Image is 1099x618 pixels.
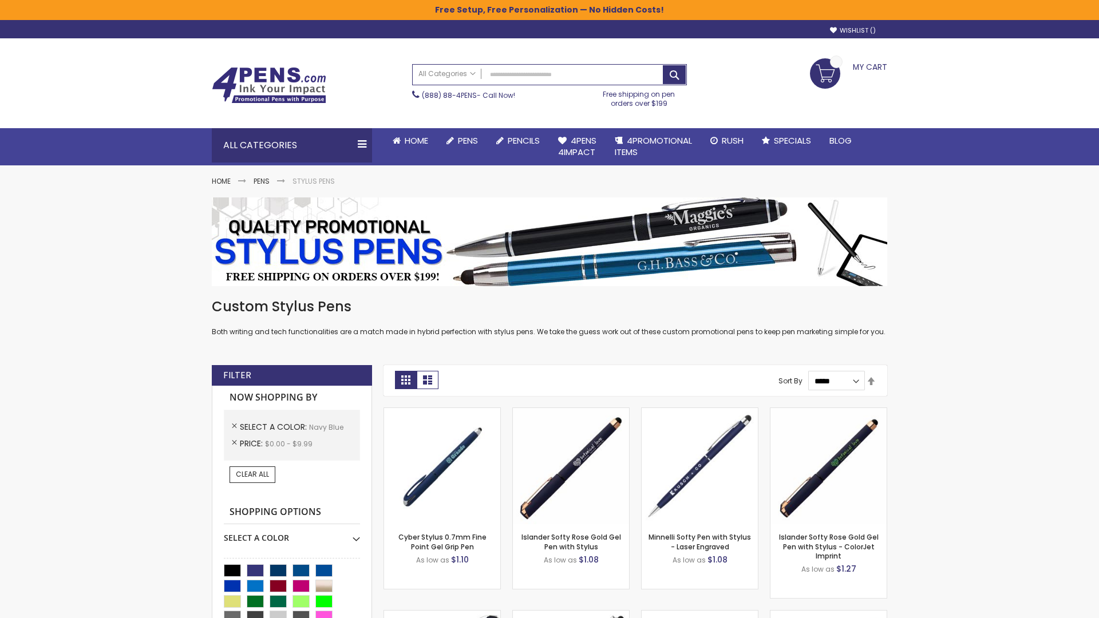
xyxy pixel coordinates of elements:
strong: Stylus Pens [292,176,335,186]
span: Select A Color [240,421,309,433]
a: Cyber Stylus 0.7mm Fine Point Gel Grip Pen [398,532,487,551]
a: Home [212,176,231,186]
a: Pens [254,176,270,186]
span: 4PROMOTIONAL ITEMS [615,134,692,158]
span: As low as [673,555,706,565]
img: Stylus Pens [212,197,887,286]
img: Cyber Stylus 0.7mm Fine Point Gel Grip Pen-Navy Blue [384,408,500,524]
span: $1.08 [579,554,599,565]
a: Cyber Stylus 0.7mm Fine Point Gel Grip Pen-Navy Blue [384,407,500,417]
a: Islander Softy Rose Gold Gel Pen with Stylus-Navy Blue [513,407,629,417]
span: Clear All [236,469,269,479]
span: $0.00 - $9.99 [265,439,313,449]
strong: Grid [395,371,417,389]
span: $1.10 [451,554,469,565]
span: Rush [722,134,744,146]
div: Both writing and tech functionalities are a match made in hybrid perfection with stylus pens. We ... [212,298,887,337]
h1: Custom Stylus Pens [212,298,887,316]
a: 4Pens4impact [549,128,606,165]
a: All Categories [413,65,481,84]
span: Home [405,134,428,146]
a: Pens [437,128,487,153]
a: Minnelli Softy Pen with Stylus - Laser Engraved [649,532,751,551]
a: Wishlist [830,26,876,35]
span: $1.27 [836,563,856,575]
span: As low as [544,555,577,565]
a: Rush [701,128,753,153]
a: Blog [820,128,861,153]
img: Minnelli Softy Pen with Stylus - Laser Engraved-Navy Blue [642,408,758,524]
div: Free shipping on pen orders over $199 [591,85,687,108]
a: Islander Softy Rose Gold Gel Pen with Stylus - ColorJet Imprint [779,532,879,560]
a: Pencils [487,128,549,153]
a: Minnelli Softy Pen with Stylus - Laser Engraved-Navy Blue [642,407,758,417]
a: Islander Softy Rose Gold Gel Pen with Stylus [521,532,621,551]
img: Islander Softy Rose Gold Gel Pen with Stylus - ColorJet Imprint-Navy Blue [770,408,887,524]
span: Price [240,438,265,449]
strong: Shopping Options [224,500,360,525]
label: Sort By [778,376,802,386]
a: Clear All [230,466,275,482]
span: 4Pens 4impact [558,134,596,158]
img: 4Pens Custom Pens and Promotional Products [212,67,326,104]
div: Select A Color [224,524,360,544]
span: Pens [458,134,478,146]
span: - Call Now! [422,90,515,100]
span: All Categories [418,69,476,78]
strong: Now Shopping by [224,386,360,410]
a: Home [384,128,437,153]
span: As low as [801,564,835,574]
span: Specials [774,134,811,146]
strong: Filter [223,369,251,382]
span: Blog [829,134,852,146]
span: $1.08 [707,554,728,565]
span: As low as [416,555,449,565]
span: Pencils [508,134,540,146]
a: Islander Softy Rose Gold Gel Pen with Stylus - ColorJet Imprint-Navy Blue [770,407,887,417]
img: Islander Softy Rose Gold Gel Pen with Stylus-Navy Blue [513,408,629,524]
span: Navy Blue [309,422,343,432]
a: (888) 88-4PENS [422,90,477,100]
div: All Categories [212,128,372,163]
a: 4PROMOTIONALITEMS [606,128,701,165]
a: Specials [753,128,820,153]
